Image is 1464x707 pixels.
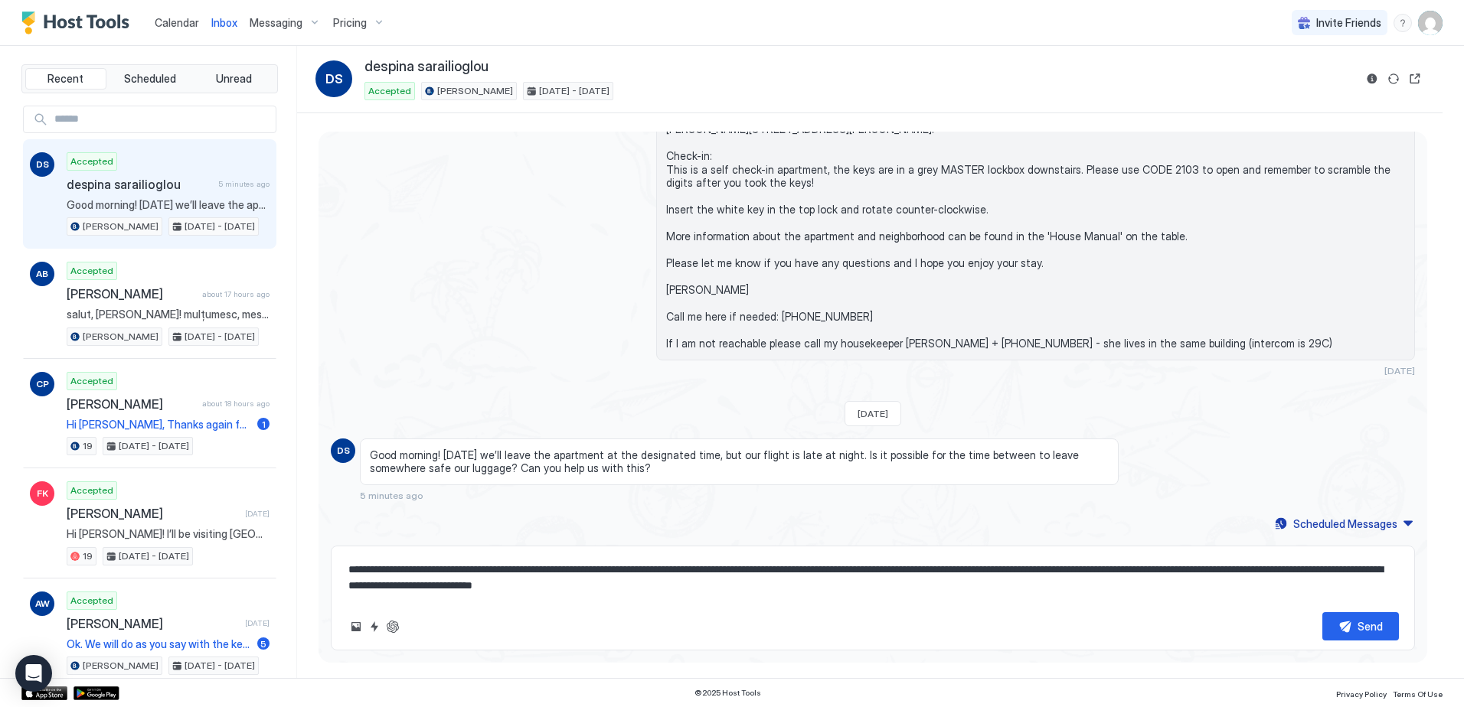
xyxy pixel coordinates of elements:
[262,419,266,430] span: 1
[67,527,270,541] span: Hi [PERSON_NAME]! I’ll be visiting [GEOGRAPHIC_DATA] with my girlfriend from the 23rd till the 26...
[1418,11,1443,35] div: User profile
[48,106,276,132] input: Input Field
[360,490,423,501] span: 5 minutes ago
[67,396,196,412] span: [PERSON_NAME]
[1316,16,1381,30] span: Invite Friends
[1322,612,1399,640] button: Send
[185,330,255,344] span: [DATE] - [DATE]
[124,72,176,86] span: Scheduled
[67,637,251,651] span: Ok. We will do as you say with the keys. Thanks!
[36,377,49,391] span: CP
[1336,689,1387,699] span: Privacy Policy
[21,11,136,34] a: Host Tools Logo
[67,286,196,301] span: [PERSON_NAME]
[368,84,411,98] span: Accepted
[250,16,302,30] span: Messaging
[1384,70,1403,88] button: Sync reservation
[67,177,212,192] span: despina sarailioglou
[119,439,189,453] span: [DATE] - [DATE]
[155,16,199,29] span: Calendar
[83,659,158,673] span: [PERSON_NAME]
[109,68,191,90] button: Scheduled
[260,638,266,650] span: 5
[155,15,199,31] a: Calendar
[539,84,609,98] span: [DATE] - [DATE]
[70,374,113,388] span: Accepted
[70,264,113,278] span: Accepted
[193,68,274,90] button: Unread
[1293,516,1397,532] div: Scheduled Messages
[47,72,83,86] span: Recent
[333,16,367,30] span: Pricing
[83,439,93,453] span: 19
[67,616,239,631] span: [PERSON_NAME]
[25,68,106,90] button: Recent
[245,509,270,519] span: [DATE]
[347,617,365,636] button: Upload image
[365,617,384,636] button: Quick reply
[1406,70,1424,88] button: Open reservation
[666,56,1405,350] span: Hi [PERSON_NAME], Just wanted to give you some more information about your stay. You are welcome ...
[36,267,48,281] span: AB
[858,408,888,419] span: [DATE]
[202,289,270,299] span: about 17 hours ago
[1384,365,1415,376] span: [DATE]
[15,655,52,692] div: Open Intercom Messenger
[1363,70,1381,88] button: Reservation information
[119,549,189,563] span: [DATE] - [DATE]
[70,484,113,497] span: Accepted
[70,155,113,168] span: Accepted
[185,659,255,673] span: [DATE] - [DATE]
[21,64,278,93] div: tab-group
[216,72,252,86] span: Unread
[67,198,270,212] span: Good morning! [DATE] we’ll leave the apartment at the designated time, but our flight is late at ...
[1336,685,1387,701] a: Privacy Policy
[245,618,270,628] span: [DATE]
[185,220,255,233] span: [DATE] - [DATE]
[694,688,761,698] span: © 2025 Host Tools
[67,418,251,432] span: Hi [PERSON_NAME], Thanks again for choosing to stay with us. We hope you had a memorable trip, an...
[67,506,239,521] span: [PERSON_NAME]
[211,15,237,31] a: Inbox
[1358,618,1383,634] div: Send
[211,16,237,29] span: Inbox
[36,158,49,171] span: DS
[1394,14,1412,32] div: menu
[325,70,343,88] span: DS
[35,597,50,611] span: AW
[21,686,67,700] a: App Store
[202,399,270,409] span: about 18 hours ago
[337,444,350,458] span: DS
[83,330,158,344] span: [PERSON_NAME]
[364,58,489,76] span: despina sarailioglou
[218,179,270,189] span: 5 minutes ago
[1393,689,1443,699] span: Terms Of Use
[1393,685,1443,701] a: Terms Of Use
[67,308,270,321] span: salut, [PERSON_NAME]! mulțumesc, mesajele sunt unele dintre ele automate și de asta sunt în engle...
[37,487,48,500] span: FK
[384,617,402,636] button: ChatGPT Auto Reply
[437,84,513,98] span: [PERSON_NAME]
[74,686,119,700] a: Google Play Store
[370,448,1109,475] span: Good morning! [DATE] we’ll leave the apartment at the designated time, but our flight is late at ...
[83,549,93,563] span: 19
[83,220,158,233] span: [PERSON_NAME]
[70,594,113,608] span: Accepted
[1273,513,1415,534] button: Scheduled Messages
